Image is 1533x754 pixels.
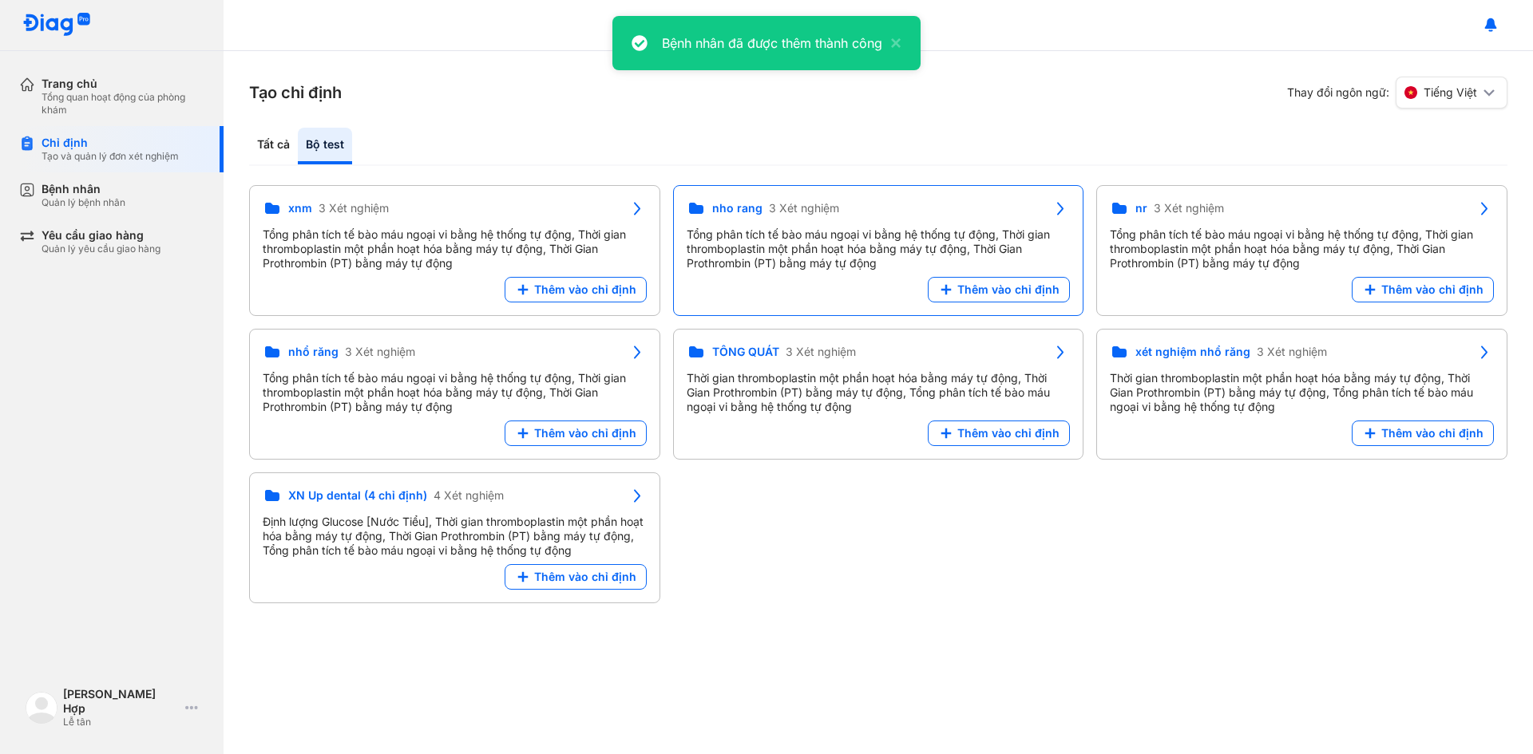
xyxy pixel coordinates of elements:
[534,282,636,297] span: Thêm vào chỉ định
[42,77,204,91] div: Trang chủ
[534,570,636,584] span: Thêm vào chỉ định
[1287,77,1507,109] div: Thay đổi ngôn ngữ:
[42,196,125,209] div: Quản lý bệnh nhân
[249,128,298,164] div: Tất cả
[957,282,1060,297] span: Thêm vào chỉ định
[26,692,57,724] img: logo
[712,201,763,215] span: nho rang
[288,488,427,503] span: XN Up dental (4 chỉ định)
[42,228,160,243] div: Yêu cầu giao hàng
[1381,282,1483,297] span: Thêm vào chỉ định
[22,13,91,38] img: logo
[42,136,179,150] div: Chỉ định
[505,564,647,590] button: Thêm vào chỉ định
[1135,201,1147,215] span: nr
[63,687,179,716] div: [PERSON_NAME] Hợp
[1257,345,1327,359] span: 3 Xét nghiệm
[928,277,1070,302] button: Thêm vào chỉ định
[1352,277,1494,302] button: Thêm vào chỉ định
[687,371,1071,414] div: Thời gian thromboplastin một phần hoạt hóa bằng máy tự động, Thời Gian Prothrombin (PT) bằng máy ...
[345,345,415,359] span: 3 Xét nghiệm
[263,371,647,414] div: Tổng phân tích tế bào máu ngoại vi bằng hệ thống tự động, Thời gian thromboplastin một phần hoạt ...
[957,426,1060,440] span: Thêm vào chỉ định
[63,716,179,728] div: Lễ tân
[882,34,901,53] button: close
[42,182,125,196] div: Bệnh nhân
[534,426,636,440] span: Thêm vào chỉ định
[1352,420,1494,446] button: Thêm vào chỉ định
[434,488,504,503] span: 4 Xét nghiệm
[288,201,312,215] span: xnm
[42,91,204,116] div: Tổng quan hoạt động của phòng khám
[1135,345,1250,359] span: xét nghiệm nhổ răng
[263,227,647,270] div: Tổng phân tích tế bào máu ngoại vi bằng hệ thống tự động, Thời gian thromboplastin một phần hoạt ...
[505,420,647,446] button: Thêm vào chỉ định
[1154,201,1224,215] span: 3 Xét nghiệm
[42,150,179,163] div: Tạo và quản lý đơn xét nghiệm
[249,81,342,104] h3: Tạo chỉ định
[319,201,389,215] span: 3 Xét nghiệm
[712,345,779,359] span: TỔNG QUÁT
[786,345,856,359] span: 3 Xét nghiệm
[928,420,1070,446] button: Thêm vào chỉ định
[298,128,352,164] div: Bộ test
[662,34,882,53] div: Bệnh nhân đã được thêm thành công
[1381,426,1483,440] span: Thêm vào chỉ định
[42,243,160,255] div: Quản lý yêu cầu giao hàng
[288,345,339,359] span: nhổ răng
[769,201,839,215] span: 3 Xét nghiệm
[263,515,647,558] div: Định lượng Glucose [Nước Tiểu], Thời gian thromboplastin một phần hoạt hóa bằng máy tự động, Thời...
[1110,227,1494,270] div: Tổng phân tích tế bào máu ngoại vi bằng hệ thống tự động, Thời gian thromboplastin một phần hoạt ...
[505,277,647,302] button: Thêm vào chỉ định
[687,227,1071,270] div: Tổng phân tích tế bào máu ngoại vi bằng hệ thống tự động, Thời gian thromboplastin một phần hoạt ...
[1110,371,1494,414] div: Thời gian thromboplastin một phần hoạt hóa bằng máy tự động, Thời Gian Prothrombin (PT) bằng máy ...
